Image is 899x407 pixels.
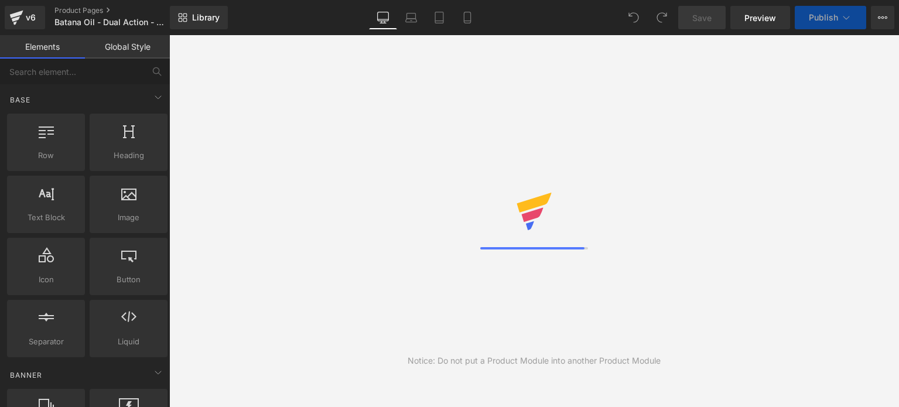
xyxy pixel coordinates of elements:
a: Tablet [425,6,453,29]
a: New Library [170,6,228,29]
a: Preview [730,6,790,29]
a: v6 [5,6,45,29]
span: Batana Oil - Dual Action - Offer 5 [54,18,167,27]
span: Publish [809,13,838,22]
a: Global Style [85,35,170,59]
span: Banner [9,370,43,381]
a: Desktop [369,6,397,29]
span: Library [192,12,220,23]
span: Text Block [11,211,81,224]
button: More [871,6,894,29]
a: Mobile [453,6,481,29]
span: Button [93,273,164,286]
span: Preview [744,12,776,24]
span: Heading [93,149,164,162]
span: Separator [11,336,81,348]
span: Liquid [93,336,164,348]
span: Row [11,149,81,162]
a: Laptop [397,6,425,29]
span: Icon [11,273,81,286]
span: Save [692,12,712,24]
a: Product Pages [54,6,189,15]
div: Notice: Do not put a Product Module into another Product Module [408,354,661,367]
button: Publish [795,6,866,29]
span: Image [93,211,164,224]
div: v6 [23,10,38,25]
button: Undo [622,6,645,29]
button: Redo [650,6,674,29]
span: Base [9,94,32,105]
